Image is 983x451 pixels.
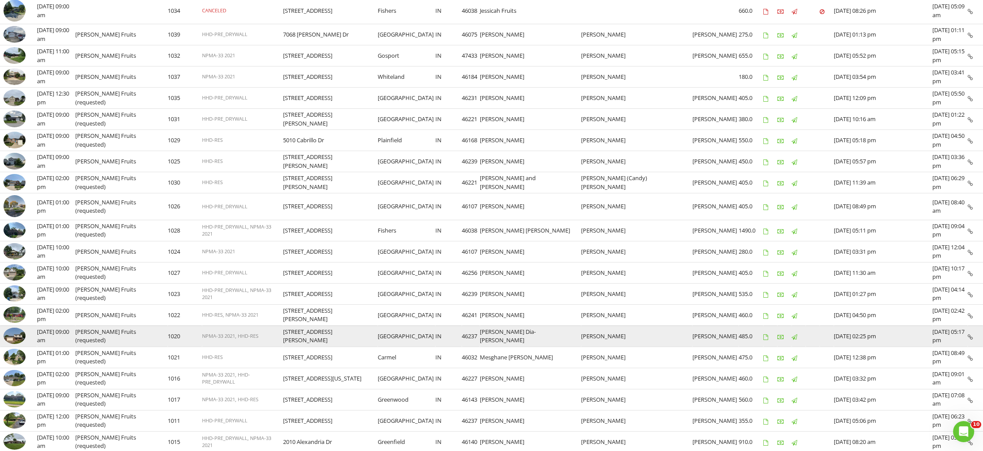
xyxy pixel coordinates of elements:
td: 1028 [168,220,202,241]
td: IN [435,262,462,283]
td: [DATE] 02:00 pm [37,304,75,325]
td: [DATE] 01:22 pm [932,109,968,130]
td: [DATE] 01:00 pm [37,193,75,220]
img: streetview [4,195,26,217]
td: 1017 [168,389,202,410]
td: [PERSON_NAME] [581,220,692,241]
img: 8872020%2Fcover_photos%2FuJbzfo4TxbrupJniwPVu%2Fsmall.8872020-1750170125576 [4,47,26,63]
td: [PERSON_NAME] [581,389,692,410]
td: 1035 [168,88,202,109]
td: [PERSON_NAME] Fruits (requested) [75,172,168,193]
td: 7068 [PERSON_NAME] Dr [283,24,378,45]
td: [PERSON_NAME] [480,241,581,262]
td: [DATE] 02:00 pm [37,368,75,389]
td: 1021 [168,347,202,368]
td: 1039 [168,24,202,45]
td: [DATE] 04:14 pm [932,283,968,304]
td: 46038 [462,220,480,241]
td: [DATE] 04:50 pm [932,130,968,151]
img: 8736817%2Fcover_photos%2FbGQOyGGexverXSCE3umm%2Fsmall.8736817-1748533715253 [4,412,26,429]
td: 46237 [462,410,480,431]
td: [STREET_ADDRESS] [283,88,378,109]
td: 46239 [462,151,480,172]
img: 8764487%2Fcover_photos%2FO1F9qOvQepmVX82YHSTu%2Fsmall.8764487-1748439649837 [4,433,26,450]
td: [PERSON_NAME] [692,410,739,431]
td: [DATE] 12:09 pm [834,88,932,109]
td: [STREET_ADDRESS] [283,241,378,262]
img: 8903908%2Fcover_photos%2FNtSzBuU8Wn8MhWKZjZr5%2Fsmall.8903908-1750251012148 [4,26,26,42]
td: [STREET_ADDRESS] [283,410,378,431]
td: [GEOGRAPHIC_DATA] [378,304,435,325]
td: [PERSON_NAME] and [PERSON_NAME] [480,172,581,193]
img: 8839106%2Fcover_photos%2FXBUg4GbQDAgKEamudOMm%2Fsmall.8839106-1749303534762 [4,264,26,281]
img: 8826130%2Fcover_photos%2F3mrrm0T8wObEGHi03WGW%2Fsmall.8826130-1749214094957 [4,285,26,302]
td: [PERSON_NAME] [480,130,581,151]
td: [STREET_ADDRESS][PERSON_NAME] [283,172,378,193]
img: 8882195%2Fcover_photos%2FubNm2I4fZ5UZ5EFNqk2t%2Fsmall.8882195-1750088061968 [4,89,26,106]
td: [PERSON_NAME] [480,109,581,130]
td: [DATE] 05:17 pm [932,325,968,347]
td: 550.0 [739,130,763,151]
td: [DATE] 02:00 pm [37,172,75,193]
td: [DATE] 09:00 am [37,67,75,88]
td: 46239 [462,283,480,304]
img: 8835772%2Fcover_photos%2F7d0kb8sxGkpFznFMF482%2Fsmall.8835772-1749732370069 [4,153,26,169]
td: [DATE] 01:00 pm [37,220,75,241]
td: 46221 [462,109,480,130]
td: 475.0 [739,347,763,368]
td: [PERSON_NAME] [480,88,581,109]
td: 1024 [168,241,202,262]
td: [DATE] 05:11 pm [834,220,932,241]
span: NPMA-33 2021 [202,73,235,80]
td: [STREET_ADDRESS] [283,347,378,368]
td: [PERSON_NAME] [692,368,739,389]
td: 47433 [462,45,480,67]
td: [PERSON_NAME] [581,24,692,45]
td: [STREET_ADDRESS] [283,262,378,283]
td: [DATE] 01:11 pm [932,24,968,45]
td: IN [435,130,462,151]
td: [DATE] 11:00 am [37,45,75,67]
td: [DATE] 12:00 pm [37,410,75,431]
td: [PERSON_NAME] [581,88,692,109]
td: [DATE] 10:16 am [834,109,932,130]
td: [STREET_ADDRESS][PERSON_NAME] [283,304,378,325]
span: HHD-PRE_DRYWALL [202,31,247,37]
td: [PERSON_NAME] [480,151,581,172]
td: [PERSON_NAME] [480,24,581,45]
td: 1031 [168,109,202,130]
td: [DATE] 12:30 pm [37,88,75,109]
td: [GEOGRAPHIC_DATA] [378,241,435,262]
td: [PERSON_NAME] [692,241,739,262]
td: 655.0 [739,45,763,67]
td: [PERSON_NAME] Fruits [75,241,168,262]
td: [PERSON_NAME] [581,347,692,368]
td: [PERSON_NAME] [692,193,739,220]
td: [PERSON_NAME] [581,283,692,304]
td: IN [435,193,462,220]
td: 1016 [168,368,202,389]
td: 1023 [168,283,202,304]
td: [PERSON_NAME] [581,67,692,88]
td: 405.0 [739,172,763,193]
span: NPMA-33 2021 [202,52,235,59]
td: [GEOGRAPHIC_DATA] [378,24,435,45]
span: 10 [971,421,981,428]
td: [PERSON_NAME] [581,109,692,130]
td: 46237 [462,325,480,347]
td: 1037 [168,67,202,88]
td: [DATE] 03:36 pm [932,151,968,172]
td: 46221 [462,172,480,193]
td: [STREET_ADDRESS][PERSON_NAME] [283,109,378,130]
img: 8851623%2Fcover_photos%2FKHqryEFzHG98WywfxEhv%2Fsmall.8851623-1749663579818 [4,174,26,190]
td: [DATE] 01:27 pm [834,283,932,304]
td: IN [435,410,462,431]
td: 1032 [168,45,202,67]
td: [PERSON_NAME] Fruits [75,67,168,88]
td: 1029 [168,130,202,151]
td: [STREET_ADDRESS][US_STATE] [283,368,378,389]
td: [DATE] 07:08 am [932,389,968,410]
td: [PERSON_NAME] [692,24,739,45]
td: [DATE] 01:00 pm [37,347,75,368]
img: 8827293%2Fcover_photos%2FKPKbxF45Ur2EBJk1MMjI%2Fsmall.8827293-1749477112616 [4,243,26,259]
